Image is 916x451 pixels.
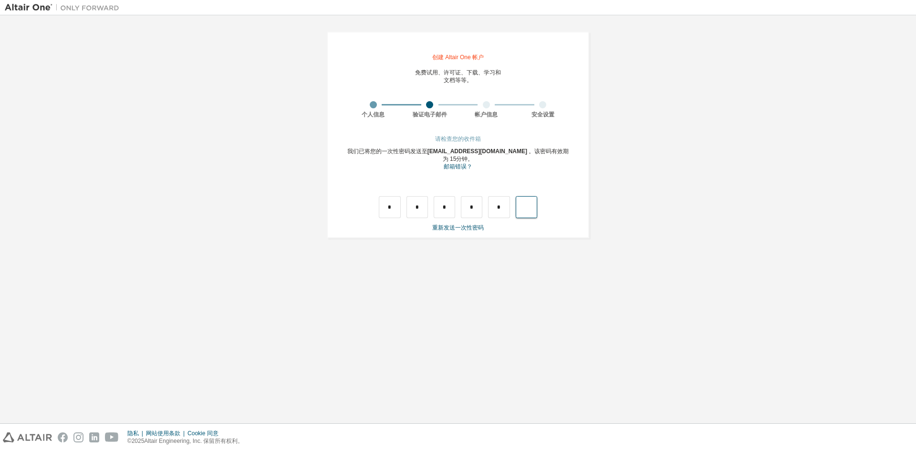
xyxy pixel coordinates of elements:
[443,148,569,162] font: 。该密码有效期为
[415,69,501,76] font: 免费试用、许可证、下载、学习和
[432,54,484,61] font: 创建 Altair One 帐户
[531,111,554,118] font: 安全设置
[58,432,68,442] img: facebook.svg
[187,430,219,437] font: Cookie 同意
[456,156,473,162] font: 分钟。
[5,3,124,12] img: 牵牛星一号
[427,148,527,155] font: [EMAIL_ADDRESS][DOMAIN_NAME]
[475,111,498,118] font: 帐户信息
[444,164,472,169] a: 返回注册表
[132,438,145,444] font: 2025
[347,148,427,155] font: 我们已将您的一次性密码发送至
[144,438,243,444] font: Altair Engineering, Inc. 保留所有权利。
[435,136,481,142] font: 请检查您的收件箱
[105,432,119,442] img: youtube.svg
[432,224,484,231] font: 重新发送一次性密码
[362,111,385,118] font: 个人信息
[444,163,472,170] font: 邮箱错误？
[450,156,456,162] font: 15
[127,438,132,444] font: ©
[3,432,52,442] img: altair_logo.svg
[413,111,447,118] font: 验证电子邮件
[444,77,472,84] font: 文档等等。
[127,430,139,437] font: 隐私
[146,430,180,437] font: 网站使用条款
[73,432,83,442] img: instagram.svg
[89,432,99,442] img: linkedin.svg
